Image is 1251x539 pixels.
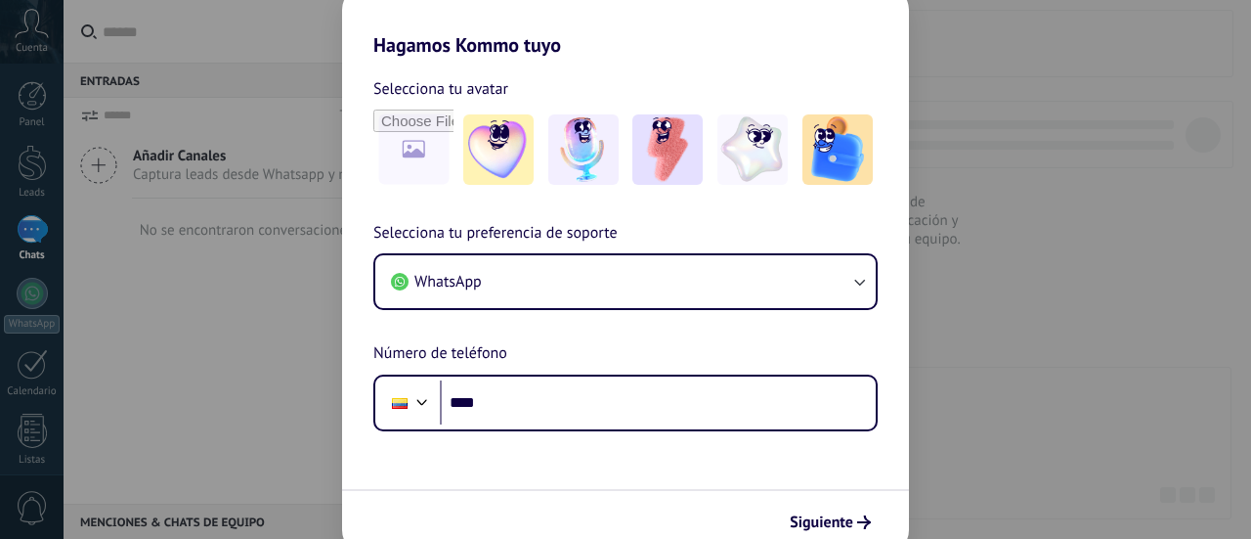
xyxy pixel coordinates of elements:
[373,76,508,102] span: Selecciona tu avatar
[717,114,788,185] img: -4.jpeg
[781,506,880,539] button: Siguiente
[373,341,507,367] span: Número de teléfono
[414,272,482,292] span: WhatsApp
[373,221,618,247] span: Selecciona tu preferencia de soporte
[375,255,876,308] button: WhatsApp
[790,516,853,529] span: Siguiente
[381,382,418,424] div: Ecuador: + 593
[463,114,534,185] img: -1.jpeg
[802,114,873,185] img: -5.jpeg
[632,114,703,185] img: -3.jpeg
[548,114,619,185] img: -2.jpeg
